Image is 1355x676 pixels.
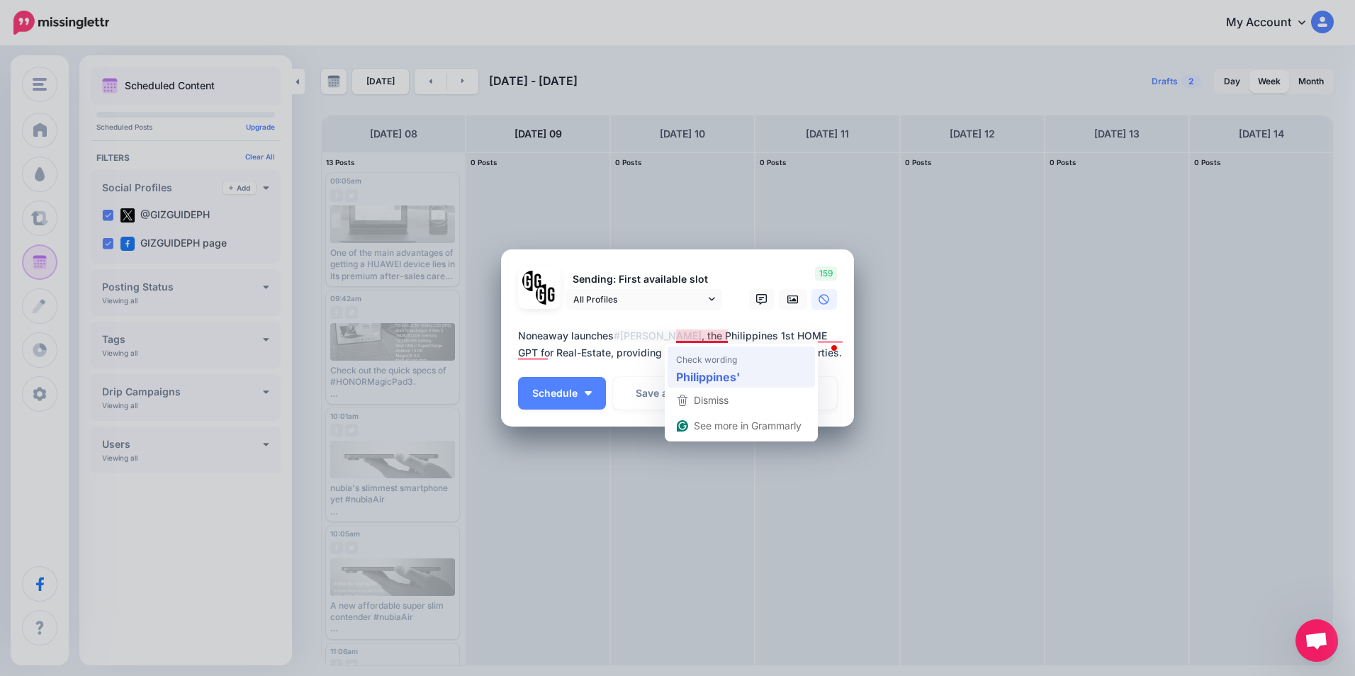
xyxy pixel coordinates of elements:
img: JT5sWCfR-79925.png [536,284,556,305]
a: All Profiles [566,289,722,310]
textarea: To enrich screen reader interactions, please activate Accessibility in Grammarly extension settings [518,327,844,361]
img: arrow-down-white.png [585,391,592,395]
p: Sending: First available slot [566,271,722,288]
img: 353459792_649996473822713_4483302954317148903_n-bsa138318.png [522,271,543,291]
button: Save as draft [613,377,721,410]
span: Schedule [532,388,578,398]
div: Noneaway launches , the Philippines 1st HOME GPT for Real-Estate, providing instant verified resu... [518,327,844,361]
button: Schedule [518,377,606,410]
span: All Profiles [573,292,705,307]
span: 159 [815,266,837,281]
